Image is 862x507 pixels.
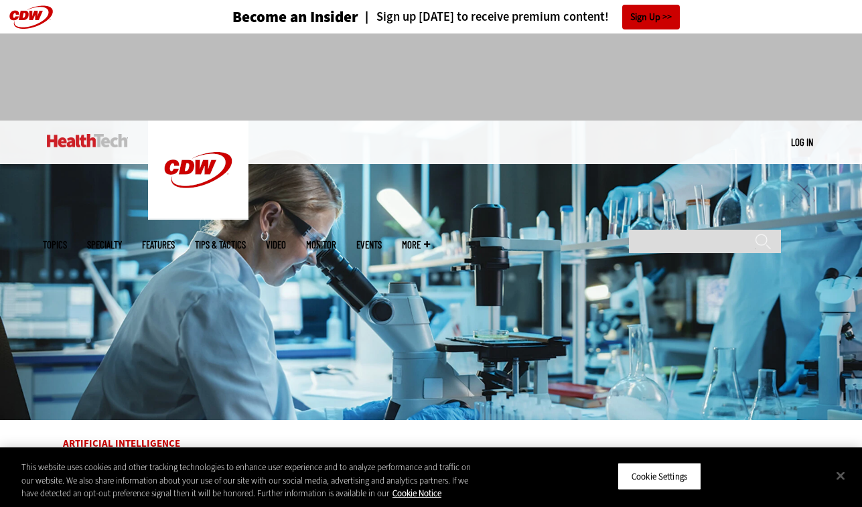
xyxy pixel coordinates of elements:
a: Artificial Intelligence [63,437,180,450]
h3: Become an Insider [232,9,358,25]
a: Events [356,240,382,250]
a: Log in [791,136,813,148]
a: Video [266,240,286,250]
a: Features [142,240,175,250]
a: CDW [148,209,248,223]
span: Specialty [87,240,122,250]
a: Tips & Tactics [195,240,246,250]
a: Sign Up [622,5,680,29]
a: Sign up [DATE] to receive premium content! [358,11,609,23]
a: More information about your privacy [392,488,441,499]
div: User menu [791,135,813,149]
img: Home [47,134,128,147]
span: Topics [43,240,67,250]
div: This website uses cookies and other tracking technologies to enhance user experience and to analy... [21,461,474,500]
a: Become an Insider [182,9,358,25]
button: Close [826,461,855,490]
a: MonITor [306,240,336,250]
iframe: advertisement [188,47,675,107]
img: Home [148,121,248,220]
button: Cookie Settings [618,462,701,490]
span: More [402,240,430,250]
